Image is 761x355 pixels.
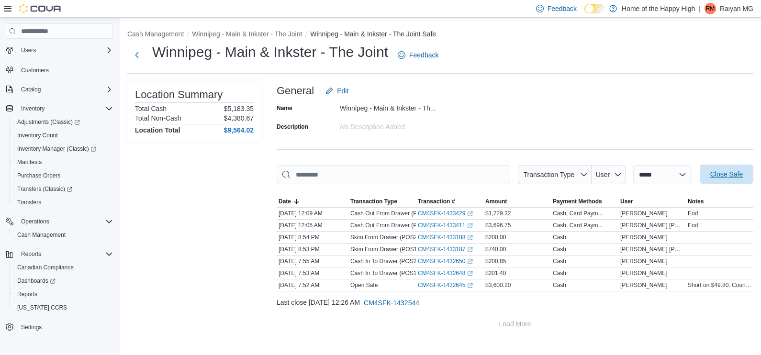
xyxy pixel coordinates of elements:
[620,222,684,229] span: [PERSON_NAME] [PERSON_NAME]
[10,182,117,196] a: Transfers (Classic)
[10,288,117,301] button: Reports
[360,293,423,312] button: CM4SFK-1432544
[620,257,668,265] span: [PERSON_NAME]
[720,3,753,14] p: Raiyan MG
[21,105,45,112] span: Inventory
[620,233,668,241] span: [PERSON_NAME]
[13,116,84,128] a: Adjustments (Classic)
[485,257,506,265] span: $200.85
[17,290,37,298] span: Reports
[620,198,633,205] span: User
[13,116,113,128] span: Adjustments (Classic)
[418,198,455,205] span: Transaction #
[277,232,348,243] div: [DATE] 8:54 PM
[17,132,58,139] span: Inventory Count
[548,4,577,13] span: Feedback
[688,222,698,229] span: Eod
[21,250,41,258] span: Reports
[553,245,566,253] div: Cash
[350,222,430,229] p: Cash Out From Drawer (POS1)
[13,130,62,141] a: Inventory Count
[518,165,592,184] button: Transaction Type
[596,171,610,178] span: User
[17,118,80,126] span: Adjustments (Classic)
[699,3,701,14] p: |
[13,143,113,155] span: Inventory Manager (Classic)
[10,274,117,288] a: Dashboards
[17,172,61,179] span: Purchase Orders
[17,264,74,271] span: Canadian Compliance
[13,183,113,195] span: Transfers (Classic)
[2,320,117,334] button: Settings
[499,319,531,329] span: Load More
[10,155,117,169] button: Manifests
[21,323,42,331] span: Settings
[277,293,753,312] div: Last close [DATE] 12:26 AM
[17,321,113,333] span: Settings
[620,269,668,277] span: [PERSON_NAME]
[17,248,45,260] button: Reports
[13,170,65,181] a: Purchase Orders
[688,198,704,205] span: Notes
[620,245,684,253] span: [PERSON_NAME] [PERSON_NAME]
[17,103,48,114] button: Inventory
[17,65,53,76] a: Customers
[350,210,430,217] p: Cash Out From Drawer (POS2)
[10,196,117,209] button: Transfers
[21,218,49,225] span: Operations
[10,129,117,142] button: Inventory Count
[553,281,566,289] div: Cash
[10,142,117,155] a: Inventory Manager (Classic)
[13,170,113,181] span: Purchase Orders
[279,198,291,205] span: Date
[10,115,117,129] a: Adjustments (Classic)
[467,235,473,241] svg: External link
[467,271,473,277] svg: External link
[135,105,167,112] h6: Total Cash
[418,245,473,253] a: CM4SFK-1433187External link
[2,63,117,77] button: Customers
[277,165,510,184] input: This is a search bar. As you type, the results lower in the page will automatically filter.
[705,3,716,14] div: Raiyan MG
[277,208,348,219] div: [DATE] 12:09 AM
[322,81,352,100] button: Edit
[418,257,473,265] a: CM4SFK-1432650External link
[618,196,686,207] button: User
[340,100,468,112] div: Winnipeg - Main & Inkster - Th...
[350,245,419,253] p: Skim From Drawer (POS1)
[553,269,566,277] div: Cash
[17,304,67,311] span: [US_STATE] CCRS
[485,210,511,217] span: $1,729.32
[485,281,511,289] span: $3,600.20
[416,196,483,207] button: Transaction #
[17,185,72,193] span: Transfers (Classic)
[485,198,507,205] span: Amount
[467,259,473,265] svg: External link
[394,45,442,65] a: Feedback
[17,199,41,206] span: Transfers
[350,269,419,277] p: Cash In To Drawer (POS1)
[553,222,603,229] div: Cash, Card Paym...
[2,83,117,96] button: Catalog
[467,283,473,288] svg: External link
[409,50,438,60] span: Feedback
[348,196,416,207] button: Transaction Type
[135,126,180,134] h4: Location Total
[21,46,36,54] span: Users
[467,223,473,229] svg: External link
[13,262,113,273] span: Canadian Compliance
[13,275,59,287] a: Dashboards
[686,196,753,207] button: Notes
[688,281,751,289] span: Short on $49.80. Counted twice.
[2,102,117,115] button: Inventory
[485,222,511,229] span: $3,696.75
[700,165,753,184] button: Close Safe
[135,89,223,100] h3: Location Summary
[310,30,436,38] button: Winnipeg - Main & Inkster - The Joint Safe
[17,216,53,227] button: Operations
[17,84,113,95] span: Catalog
[277,314,753,333] button: Load More
[340,119,468,131] div: No Description added
[277,267,348,279] div: [DATE] 7:53 AM
[13,197,45,208] a: Transfers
